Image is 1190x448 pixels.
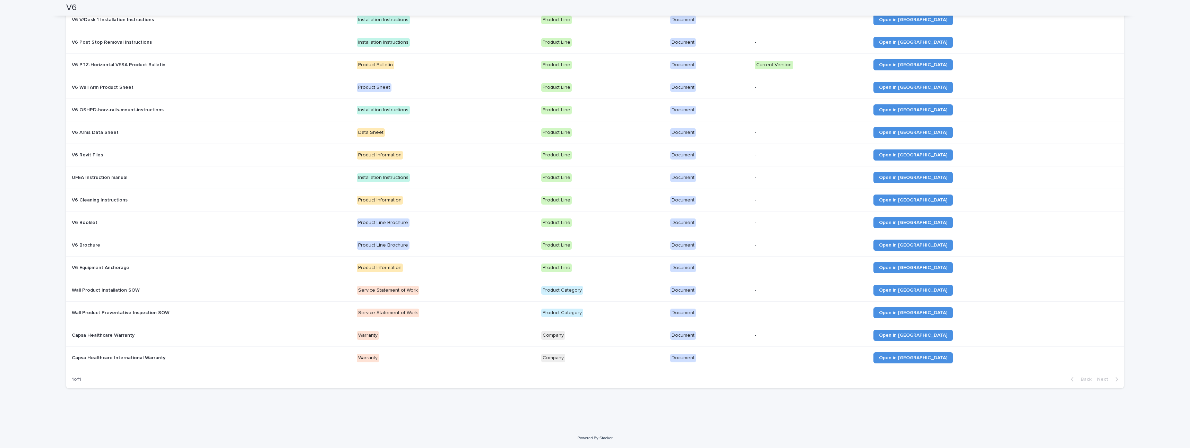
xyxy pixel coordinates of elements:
[755,107,868,113] p: -
[879,130,947,135] span: Open in [GEOGRAPHIC_DATA]
[66,302,1124,324] tr: Wall Product Preventative Inspection SOWWall Product Preventative Inspection SOW Service Statemen...
[541,16,572,24] div: Product Line
[357,354,379,362] div: Warranty
[670,241,696,250] div: Document
[357,331,379,340] div: Warranty
[873,104,953,115] a: Open in [GEOGRAPHIC_DATA]
[541,38,572,47] div: Product Line
[357,309,419,317] div: Service Statement of Work
[541,196,572,205] div: Product Line
[879,333,947,338] span: Open in [GEOGRAPHIC_DATA]
[541,173,572,182] div: Product Line
[670,106,696,114] div: Document
[873,217,953,228] a: Open in [GEOGRAPHIC_DATA]
[72,196,129,203] p: V6 Cleaning Instructions
[66,31,1124,54] tr: V6 Post Stop Removal InstructionsV6 Post Stop Removal Instructions Installation InstructionsProdu...
[357,16,410,24] div: Installation Instructions
[879,310,947,315] span: Open in [GEOGRAPHIC_DATA]
[1065,376,1094,382] button: Back
[357,241,409,250] div: Product Line Brochure
[879,85,947,90] span: Open in [GEOGRAPHIC_DATA]
[879,288,947,293] span: Open in [GEOGRAPHIC_DATA]
[66,212,1124,234] tr: V6 BookletV6 Booklet Product Line BrochureProduct LineDocument-Open in [GEOGRAPHIC_DATA]
[755,175,868,181] p: -
[755,265,868,271] p: -
[670,173,696,182] div: Document
[541,106,572,114] div: Product Line
[670,286,696,295] div: Document
[873,149,953,161] a: Open in [GEOGRAPHIC_DATA]
[357,128,385,137] div: Data Sheet
[755,17,868,23] p: -
[357,286,419,295] div: Service Statement of Work
[72,264,131,271] p: V6 Equipment Anchorage
[541,218,572,227] div: Product Line
[66,144,1124,166] tr: V6 Revit FilesV6 Revit Files Product InformationProduct LineDocument-Open in [GEOGRAPHIC_DATA]
[873,82,953,93] a: Open in [GEOGRAPHIC_DATA]
[873,240,953,251] a: Open in [GEOGRAPHIC_DATA]
[541,309,583,317] div: Product Category
[670,264,696,272] div: Document
[66,3,77,13] h2: V6
[873,352,953,363] a: Open in [GEOGRAPHIC_DATA]
[66,324,1124,347] tr: Capsa Healthcare WarrantyCapsa Healthcare Warranty WarrantyCompanyDocument-Open in [GEOGRAPHIC_DATA]
[879,198,947,203] span: Open in [GEOGRAPHIC_DATA]
[879,17,947,22] span: Open in [GEOGRAPHIC_DATA]
[66,347,1124,369] tr: Capsa Healthcare International WarrantyCapsa Healthcare International Warranty WarrantyCompanyDoc...
[72,38,153,45] p: V6 Post Stop Removal Instructions
[357,196,403,205] div: Product Information
[755,61,793,69] div: Current Version
[755,197,868,203] p: -
[670,354,696,362] div: Document
[541,331,565,340] div: Company
[670,38,696,47] div: Document
[72,151,104,158] p: V6 Revit Files
[66,54,1124,76] tr: V6 PTZ-Horizontal VESA Product BulletinV6 PTZ-Horizontal VESA Product Bulletin Product BulletinPr...
[72,354,167,361] p: Capsa Healthcare International Warranty
[577,436,612,440] a: Powered By Stacker
[670,83,696,92] div: Document
[1097,377,1112,382] span: Next
[541,286,583,295] div: Product Category
[72,309,171,316] p: Wall Product Preventative Inspection SOW
[670,309,696,317] div: Document
[670,331,696,340] div: Document
[670,61,696,69] div: Document
[879,40,947,45] span: Open in [GEOGRAPHIC_DATA]
[541,128,572,137] div: Product Line
[72,218,99,226] p: V6 Booklet
[72,61,167,68] p: V6 PTZ-Horizontal VESA Product Bulletin
[541,151,572,160] div: Product Line
[873,127,953,138] a: Open in [GEOGRAPHIC_DATA]
[66,99,1124,121] tr: V6 OSHPD-horz-rails-mount-instructionsV6 OSHPD-horz-rails-mount-instructions Installation Instruc...
[357,38,410,47] div: Installation Instructions
[72,241,102,248] p: V6 Brochure
[879,153,947,157] span: Open in [GEOGRAPHIC_DATA]
[72,83,135,91] p: V6 Wall Arm Product Sheet
[879,355,947,360] span: Open in [GEOGRAPHIC_DATA]
[873,262,953,273] a: Open in [GEOGRAPHIC_DATA]
[66,121,1124,144] tr: V6 Arms Data SheetV6 Arms Data Sheet Data SheetProduct LineDocument-Open in [GEOGRAPHIC_DATA]
[755,130,868,136] p: -
[755,152,868,158] p: -
[873,330,953,341] a: Open in [GEOGRAPHIC_DATA]
[879,107,947,112] span: Open in [GEOGRAPHIC_DATA]
[873,285,953,296] a: Open in [GEOGRAPHIC_DATA]
[670,16,696,24] div: Document
[66,371,87,388] p: 1 of 1
[357,106,410,114] div: Installation Instructions
[755,355,868,361] p: -
[72,331,136,338] p: Capsa Healthcare Warranty
[1077,377,1092,382] span: Back
[66,76,1124,99] tr: V6 Wall Arm Product SheetV6 Wall Arm Product Sheet Product SheetProduct LineDocument-Open in [GEO...
[541,264,572,272] div: Product Line
[873,195,953,206] a: Open in [GEOGRAPHIC_DATA]
[541,83,572,92] div: Product Line
[879,220,947,225] span: Open in [GEOGRAPHIC_DATA]
[755,242,868,248] p: -
[879,175,947,180] span: Open in [GEOGRAPHIC_DATA]
[72,173,129,181] p: UFEA Instruction manual
[755,287,868,293] p: -
[873,172,953,183] a: Open in [GEOGRAPHIC_DATA]
[357,61,394,69] div: Product Bulletin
